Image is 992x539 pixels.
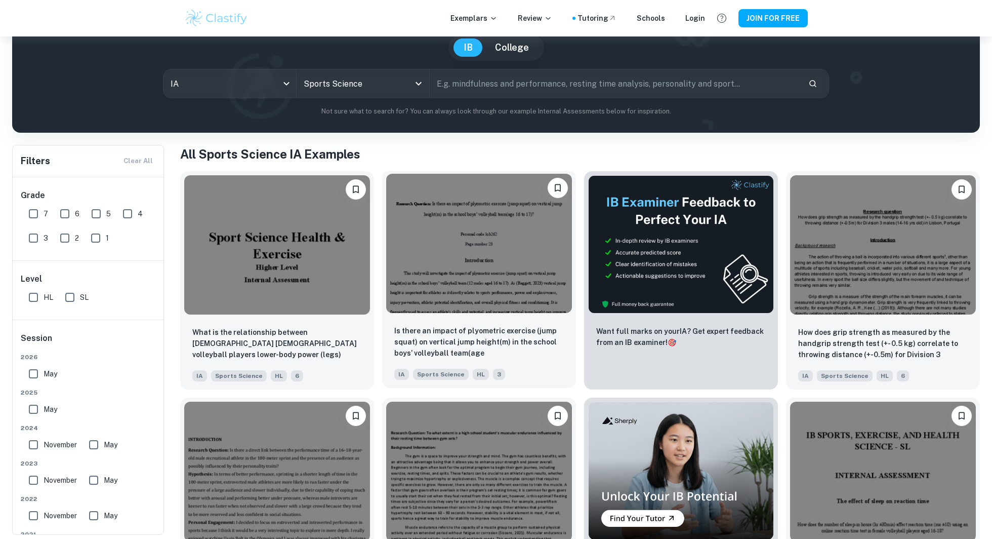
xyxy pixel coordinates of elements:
span: SL [80,292,89,303]
span: Sports Science [413,369,469,380]
span: 2021 [21,530,156,539]
span: May [104,510,117,521]
a: ThumbnailWant full marks on yourIA? Get expert feedback from an IB examiner! [584,171,778,390]
h6: Filters [21,154,50,168]
span: November [44,475,77,486]
a: Please log in to bookmark exemplarsHow does grip strength as measured by the handgrip strength te... [786,171,980,390]
span: May [104,439,117,450]
span: HL [44,292,53,303]
img: Thumbnail [588,175,774,314]
button: JOIN FOR FREE [738,9,808,27]
span: 3 [493,369,505,380]
span: HL [271,370,287,381]
span: 6 [897,370,909,381]
span: November [44,510,77,521]
p: Not sure what to search for? You can always look through our example Internal Assessments below f... [20,106,972,117]
button: Please log in to bookmark exemplars [346,406,366,426]
input: E.g. mindfulness and performance, resting time analysis, personality and sport... [430,69,800,98]
a: Login [685,13,705,24]
span: HL [473,369,489,380]
span: IA [798,370,813,381]
p: Exemplars [450,13,498,24]
img: Sports Science IA example thumbnail: What is the relationship between 15–16-y [184,175,370,315]
button: Please log in to bookmark exemplars [952,406,972,426]
button: Please log in to bookmark exemplars [346,179,366,200]
a: Please log in to bookmark exemplarsIs there an impact of plyometric exercise (jump squat) on vert... [382,171,576,390]
span: 7 [44,208,48,219]
p: Review [518,13,552,24]
span: IA [192,370,207,381]
p: What is the relationship between 15–16-year-old male volleyball players lower-body power (legs) m... [192,327,362,361]
img: Sports Science IA example thumbnail: Is there an impact of plyometric exercis [386,174,572,313]
button: Please log in to bookmark exemplars [952,179,972,200]
h6: Level [21,273,156,285]
button: Open [411,76,426,91]
span: 6 [291,370,303,381]
button: Help and Feedback [713,10,730,27]
span: 2023 [21,459,156,468]
span: 6 [75,208,79,219]
span: 2024 [21,423,156,433]
button: College [485,38,539,57]
button: Please log in to bookmark exemplars [548,406,568,426]
span: May [44,404,57,415]
span: 1 [106,233,109,244]
span: Sports Science [817,370,873,381]
button: Please log in to bookmark exemplars [548,178,568,198]
img: Sports Science IA example thumbnail: How does grip strength as measured by th [790,175,976,315]
p: How does grip strength as measured by the handgrip strength test (+- 0.5 kg) correlate to throwin... [798,327,968,361]
span: 5 [106,208,111,219]
span: HL [877,370,893,381]
span: May [104,475,117,486]
span: 3 [44,233,48,244]
h6: Session [21,332,156,353]
p: Want full marks on your IA ? Get expert feedback from an IB examiner! [596,326,766,348]
a: Schools [637,13,665,24]
h1: All Sports Science IA Examples [180,145,980,163]
span: 2022 [21,494,156,504]
span: 🎯 [668,338,676,346]
span: November [44,439,77,450]
h6: Grade [21,189,156,202]
span: 2 [75,233,79,244]
span: Sports Science [211,370,267,381]
a: Please log in to bookmark exemplarsWhat is the relationship between 15–16-year-old male volleybal... [180,171,374,390]
p: Is there an impact of plyometric exercise (jump squat) on vertical jump height(m) in the school b... [394,325,564,360]
img: Clastify logo [184,8,249,28]
span: 4 [138,208,143,219]
button: IB [453,38,483,57]
span: IA [394,369,409,380]
a: Tutoring [577,13,616,24]
div: IA [163,69,296,98]
span: 2026 [21,353,156,362]
span: 2025 [21,388,156,397]
span: May [44,368,57,379]
button: Search [804,75,821,92]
